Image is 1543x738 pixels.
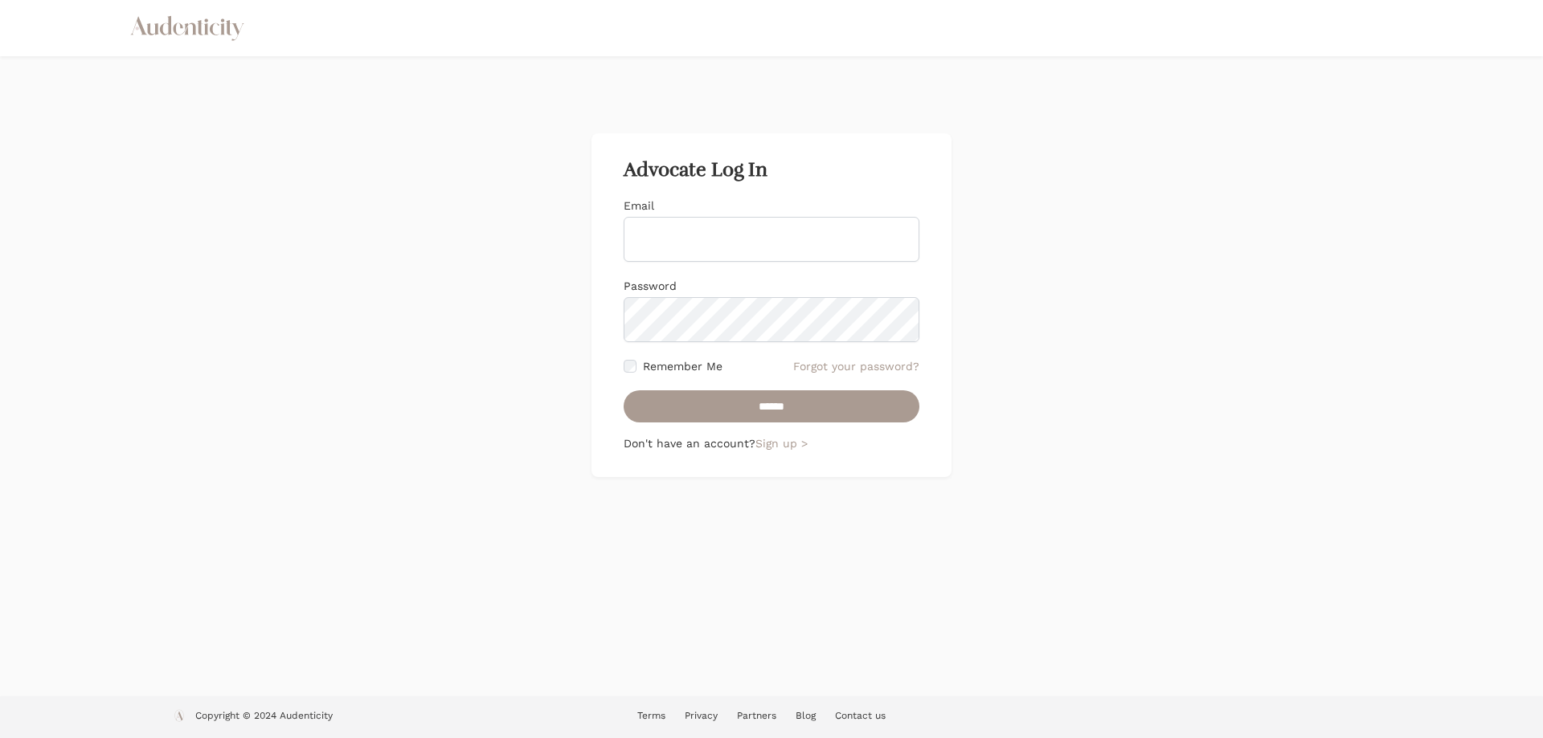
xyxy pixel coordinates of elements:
[685,710,718,721] a: Privacy
[624,159,919,181] h2: Advocate Log In
[624,435,919,451] p: Don't have an account?
[195,709,333,725] p: Copyright © 2024 Audenticity
[793,358,919,374] a: Forgot your password?
[624,279,677,292] label: Password
[624,199,654,212] label: Email
[755,437,808,450] a: Sign up >
[637,710,665,721] a: Terms
[796,710,816,721] a: Blog
[643,358,722,374] label: Remember Me
[835,710,886,721] a: Contact us
[737,710,776,721] a: Partners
